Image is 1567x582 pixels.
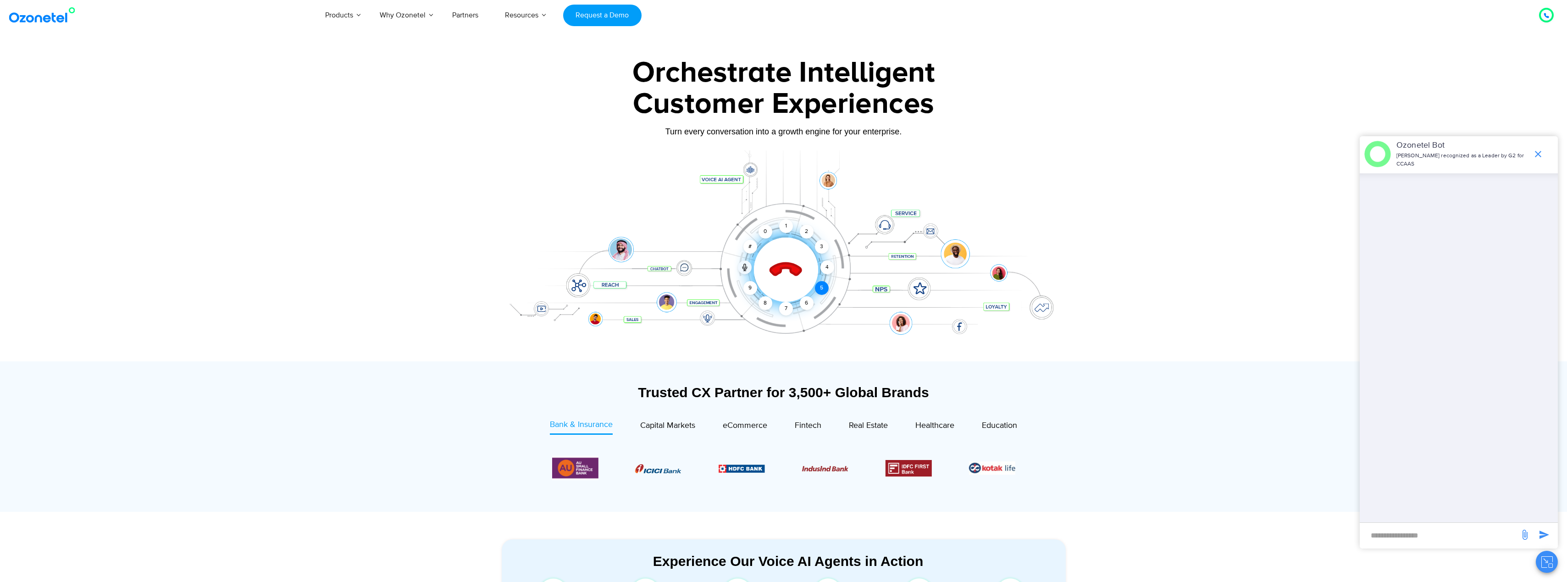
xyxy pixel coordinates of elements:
div: 2 / 6 [719,463,765,474]
div: 3 [814,240,828,254]
div: 1 [779,219,793,233]
div: 7 [779,302,793,316]
a: Capital Markets [640,419,695,435]
span: send message [1516,526,1534,544]
img: Picture13.png [552,456,598,480]
span: eCommerce [723,421,767,431]
img: Picture9.png [719,465,765,472]
div: Trusted CX Partner for 3,500+ Global Brands [502,384,1066,400]
span: Real Estate [849,421,888,431]
span: Healthcare [915,421,954,431]
div: Experience Our Voice AI Agents in Action [511,553,1066,569]
div: Turn every conversation into a growth engine for your enterprise. [497,127,1070,137]
a: Fintech [795,419,821,435]
img: Picture12.png [886,460,932,477]
div: 9 [743,281,757,295]
a: Education [982,419,1017,435]
button: Close chat [1536,551,1558,573]
div: 6 [800,296,814,310]
img: header [1364,141,1391,167]
div: 6 / 6 [552,456,598,480]
div: 3 / 6 [802,463,848,474]
span: Fintech [795,421,821,431]
div: 0 [759,225,772,238]
a: Request a Demo [563,5,642,26]
img: Picture10.png [802,466,848,471]
span: send message [1535,526,1553,544]
div: 5 / 6 [969,461,1015,475]
a: eCommerce [723,419,767,435]
div: Orchestrate Intelligent [497,58,1070,88]
a: Healthcare [915,419,954,435]
a: Bank & Insurance [550,419,613,435]
img: Picture8.png [635,464,681,473]
div: 8 [759,296,772,310]
span: end chat or minimize [1529,145,1547,163]
a: Real Estate [849,419,888,435]
div: Image Carousel [552,456,1015,480]
div: new-msg-input [1364,527,1515,544]
span: Bank & Insurance [550,420,613,430]
div: # [743,240,757,254]
span: Capital Markets [640,421,695,431]
p: [PERSON_NAME] recognized as a Leader by G2 for CCAAS [1396,152,1528,168]
div: 4 [820,261,834,274]
div: 4 / 6 [886,460,932,477]
p: Ozonetel Bot [1396,139,1528,152]
div: 1 / 6 [635,463,681,474]
img: Picture26.jpg [969,461,1015,475]
div: Customer Experiences [497,82,1070,126]
span: Education [982,421,1017,431]
div: 2 [800,225,814,238]
div: 5 [814,281,828,295]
